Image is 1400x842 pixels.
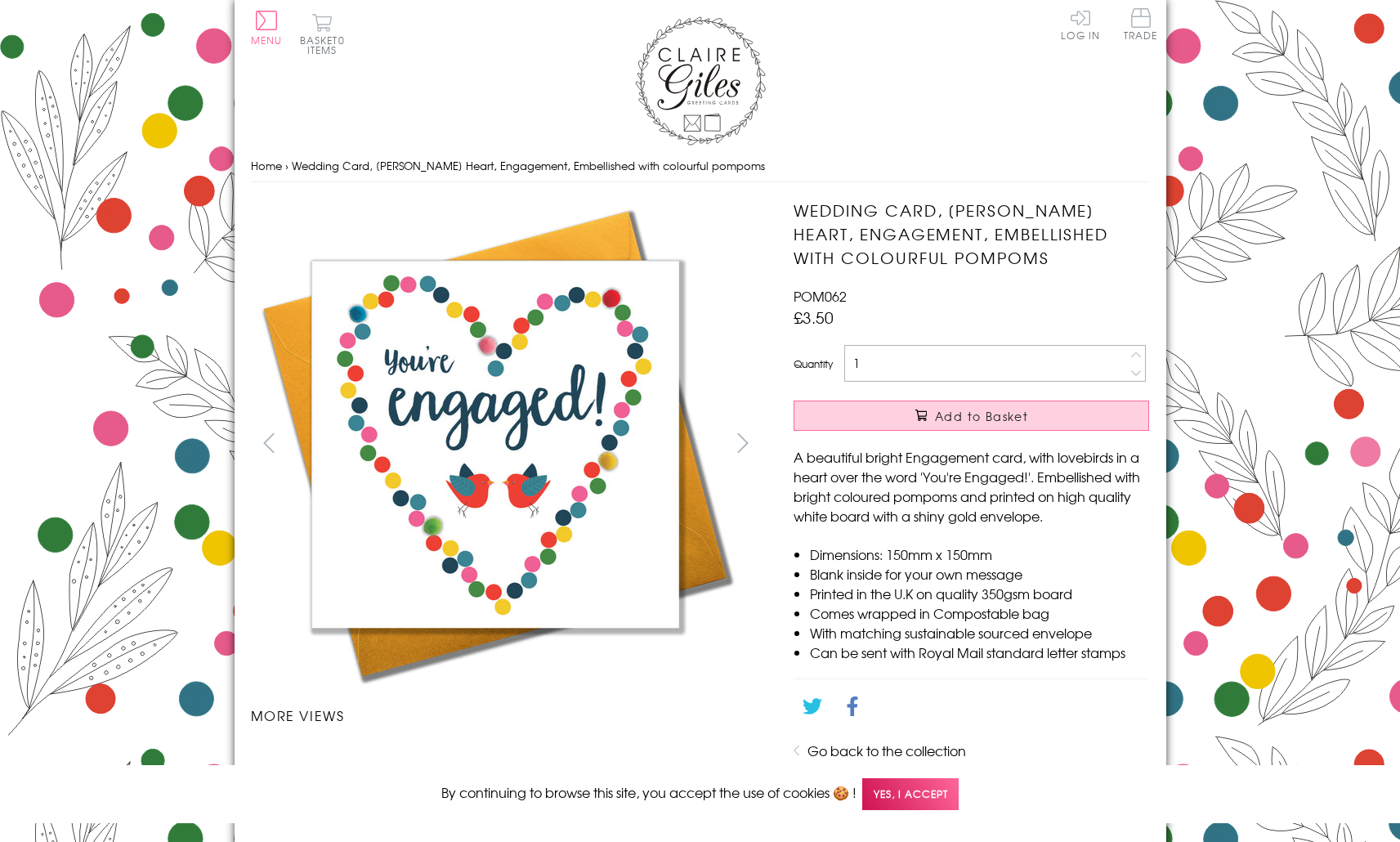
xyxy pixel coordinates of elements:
li: Comes wrapped in Compostable bag [810,603,1149,623]
li: Carousel Page 2 [378,741,506,777]
li: Blank inside for your own message [810,564,1149,584]
span: Trade [1124,8,1158,40]
li: Carousel Page 1 (Current Slide) [251,741,378,777]
h1: Wedding Card, [PERSON_NAME] Heart, Engagement, Embellished with colourful pompoms [794,199,1149,269]
nav: breadcrumbs [251,150,1150,183]
li: Can be sent with Royal Mail standard letter stamps [810,643,1149,662]
span: 0 items [307,33,345,57]
li: Dimensions: 150mm x 150mm [810,544,1149,564]
button: prev [251,424,288,461]
button: Menu [251,11,283,45]
span: › [285,158,288,173]
img: Claire Giles Greetings Cards [635,16,766,146]
span: POM062 [794,286,847,306]
button: Basket0 items [300,13,345,55]
li: With matching sustainable sourced envelope [810,623,1149,643]
span: Add to Basket [935,408,1028,424]
span: Wedding Card, [PERSON_NAME] Heart, Engagement, Embellished with colourful pompoms [292,158,765,173]
li: Printed in the U.K on quality 350gsm board [810,584,1149,603]
img: Wedding Card, Dotty Heart, Engagement, Embellished with colourful pompoms [250,199,740,689]
img: Wedding Card, Dotty Heart, Engagement, Embellished with colourful pompoms [761,199,1251,685]
button: Add to Basket [794,401,1149,431]
span: £3.50 [794,306,834,329]
a: Go back to the collection [807,741,966,760]
p: A beautiful bright Engagement card, with lovebirds in a heart over the word 'You're Engaged!'. Em... [794,447,1149,526]
li: Carousel Page 3 [506,741,633,777]
a: Trade [1124,8,1158,43]
h3: More views [251,705,762,725]
a: Log In [1061,8,1100,40]
label: Quantity [794,356,833,371]
ul: Carousel Pagination [251,741,762,813]
button: next [724,424,761,461]
li: Carousel Page 4 [633,741,761,777]
span: Yes, I accept [862,778,959,810]
a: Home [251,158,282,173]
span: Menu [251,33,283,47]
